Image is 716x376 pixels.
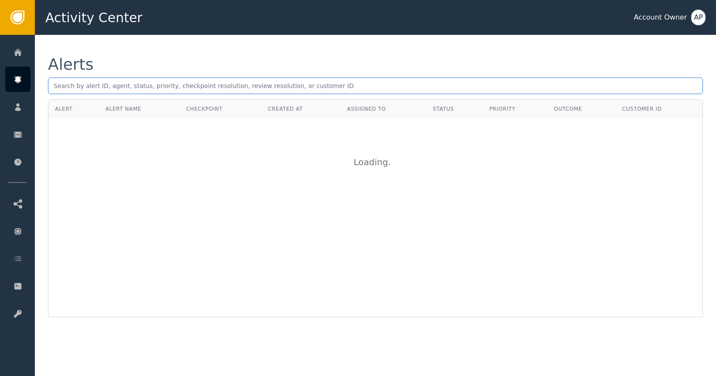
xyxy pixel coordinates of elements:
[106,105,173,113] div: Alert Name
[622,105,696,113] div: Customer ID
[45,8,143,27] span: Activity Center
[48,78,703,94] input: Search by alert ID, agent, status, priority, checkpoint resolution, review resolution, or custome...
[354,156,397,169] div: Loading .
[48,57,93,72] div: Alerts
[489,105,541,113] div: Priority
[433,105,476,113] div: Status
[347,105,420,113] div: Assigned To
[691,10,706,25] button: AP
[554,105,609,113] div: Outcome
[268,105,334,113] div: Created At
[186,105,255,113] div: Checkpoint
[634,12,687,23] div: Account Owner
[55,105,92,113] div: Alert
